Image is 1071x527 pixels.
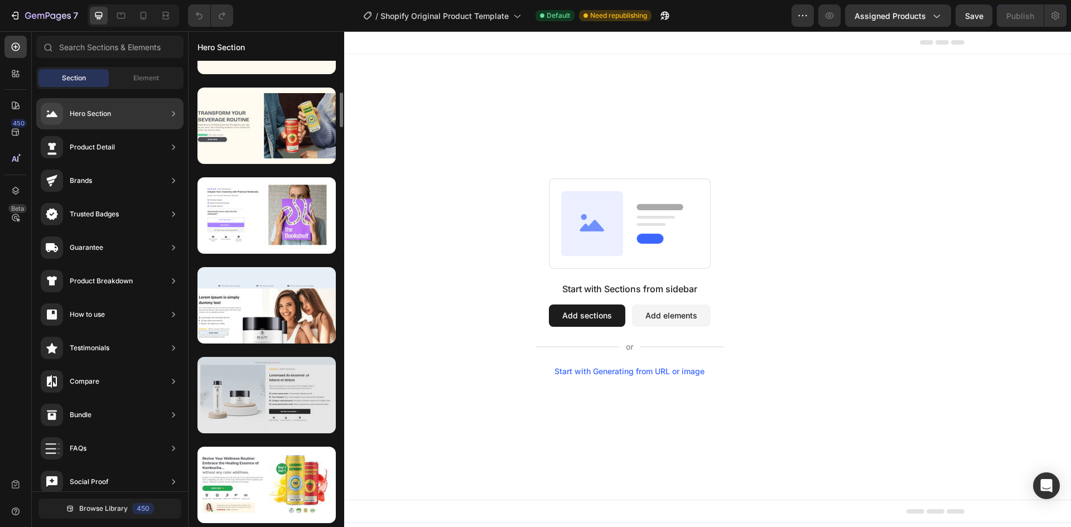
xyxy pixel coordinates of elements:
[956,4,992,27] button: Save
[444,273,523,296] button: Add elements
[8,204,27,213] div: Beta
[70,309,105,320] div: How to use
[965,11,983,21] span: Save
[855,10,926,22] span: Assigned Products
[70,443,86,454] div: FAQs
[62,73,86,83] span: Section
[547,11,570,21] span: Default
[1033,472,1060,499] div: Open Intercom Messenger
[590,11,647,21] span: Need republishing
[70,209,119,220] div: Trusted Badges
[4,4,83,27] button: 7
[73,9,78,22] p: 7
[845,4,951,27] button: Assigned Products
[997,4,1044,27] button: Publish
[188,4,233,27] div: Undo/Redo
[70,409,91,420] div: Bundle
[1006,10,1034,22] div: Publish
[70,175,92,186] div: Brands
[11,119,27,128] div: 450
[188,31,1071,527] iframe: Design area
[380,10,509,22] span: Shopify Original Product Template
[70,108,111,119] div: Hero Section
[70,476,109,487] div: Social Proof
[361,273,437,296] button: Add sections
[70,376,99,387] div: Compare
[366,336,517,345] div: Start with Generating from URL or image
[133,73,159,83] span: Element
[375,10,378,22] span: /
[36,36,184,58] input: Search Sections & Elements
[38,499,181,519] button: Browse Library450
[70,142,115,153] div: Product Detail
[374,251,509,264] div: Start with Sections from sidebar
[70,242,103,253] div: Guarantee
[79,504,128,514] span: Browse Library
[132,503,154,514] div: 450
[70,342,109,354] div: Testimonials
[70,275,133,287] div: Product Breakdown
